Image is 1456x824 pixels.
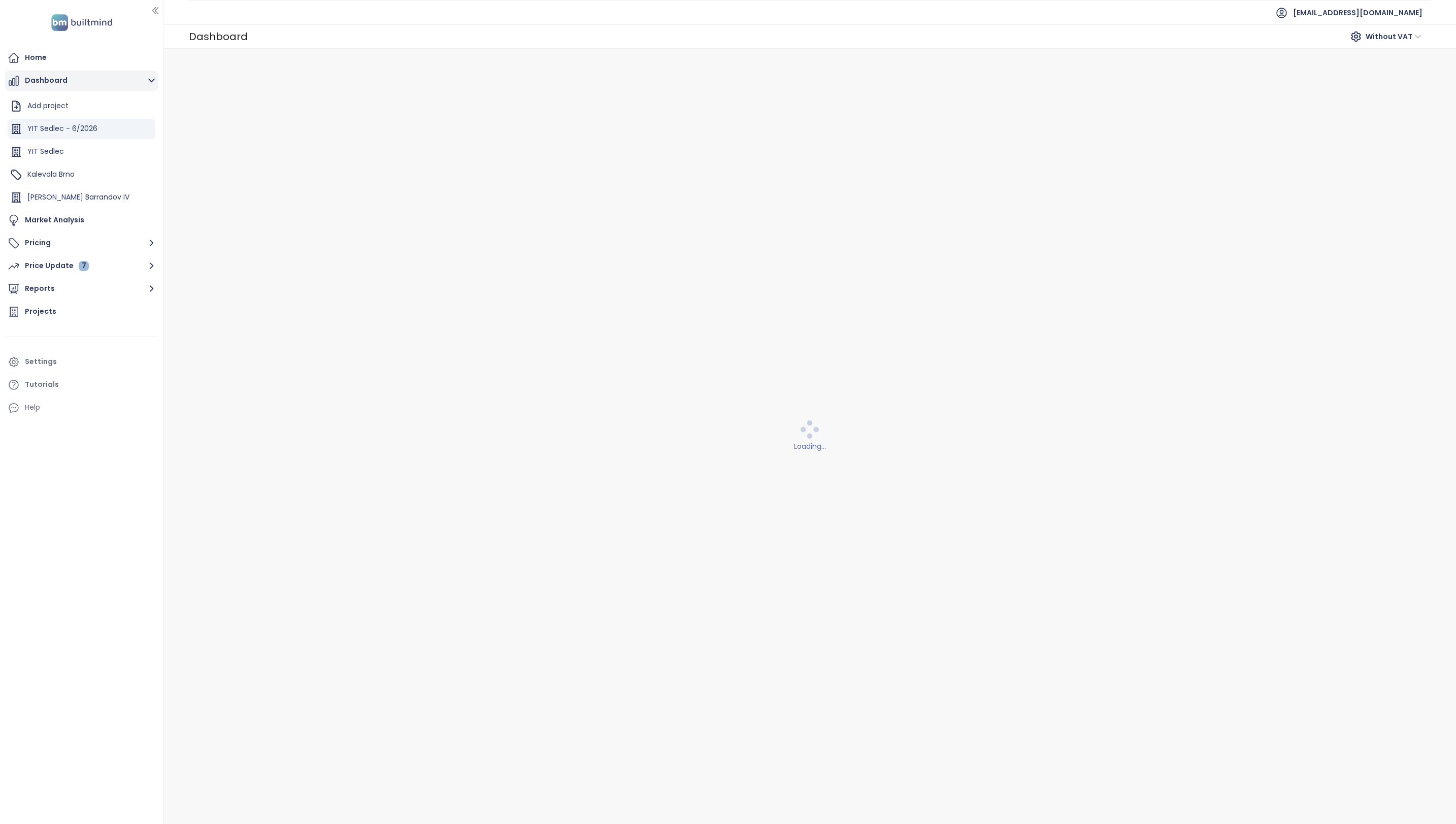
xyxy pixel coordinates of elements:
a: Tutorials [5,375,158,395]
div: 7 [79,261,89,271]
div: YIT Sedlec - 6/2026 [8,119,155,139]
a: Settings [5,352,158,372]
div: Projects [25,305,56,318]
div: Home [25,51,47,64]
span: YIT Sedlec [27,146,64,156]
img: logo [48,12,115,33]
button: Reports [5,279,158,299]
span: YIT Sedlec - 6/2026 [27,123,97,134]
div: YIT Sedlec [8,142,155,162]
button: Pricing [5,233,158,253]
div: [PERSON_NAME] Barrandov IV [8,187,155,208]
div: Price Update [25,259,89,272]
div: Market Analysis [25,214,84,226]
div: Add project [27,100,69,112]
button: Dashboard [5,71,158,91]
div: Help [5,398,158,418]
div: Settings [25,355,57,368]
div: Tutorials [25,378,59,391]
span: [PERSON_NAME] Barrandov IV [27,192,129,202]
div: Dashboard [189,26,248,47]
div: Loading... [170,441,1450,452]
span: [EMAIL_ADDRESS][DOMAIN_NAME] [1293,1,1422,25]
a: Home [5,48,158,68]
span: Kalevala Brno [27,169,75,179]
div: Add project [8,96,155,116]
div: Kalevala Brno [8,164,155,185]
div: Help [25,401,40,414]
a: Market Analysis [5,210,158,230]
a: Projects [5,302,158,322]
button: Price Update 7 [5,256,158,276]
span: Without VAT [1366,29,1421,44]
